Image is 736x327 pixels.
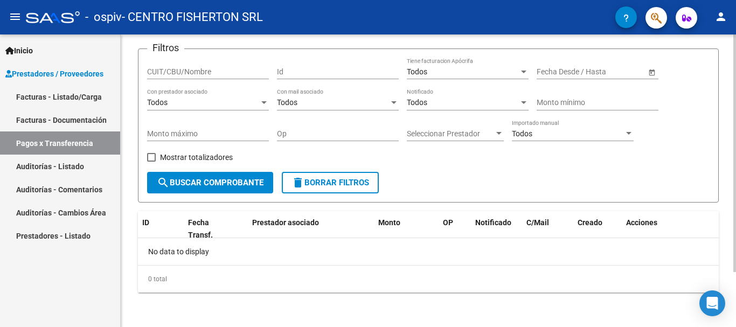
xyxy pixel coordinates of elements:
datatable-header-cell: Creado [573,211,622,247]
span: Seleccionar Prestador [407,129,494,138]
datatable-header-cell: Monto [374,211,439,247]
datatable-header-cell: C/Mail [522,211,573,247]
span: - CENTRO FISHERTON SRL [122,5,263,29]
mat-icon: search [157,176,170,189]
datatable-header-cell: OP [439,211,471,247]
span: Todos [147,98,168,107]
span: Todos [407,67,427,76]
span: C/Mail [526,218,549,227]
span: Borrar Filtros [291,178,369,187]
span: Prestador asociado [252,218,319,227]
span: Monto [378,218,400,227]
span: Acciones [626,218,657,227]
span: Fecha Transf. [188,218,213,239]
span: Mostrar totalizadores [160,151,233,164]
div: 0 total [138,266,719,293]
h3: Filtros [147,40,184,55]
span: Creado [578,218,602,227]
span: OP [443,218,453,227]
mat-icon: person [714,10,727,23]
input: Fecha inicio [537,67,576,76]
mat-icon: menu [9,10,22,23]
datatable-header-cell: Prestador asociado [248,211,374,247]
mat-icon: delete [291,176,304,189]
button: Borrar Filtros [282,172,379,193]
button: Open calendar [646,66,657,78]
span: Buscar Comprobante [157,178,263,187]
span: Todos [407,98,427,107]
input: Fecha fin [585,67,638,76]
datatable-header-cell: Fecha Transf. [184,211,232,247]
span: ID [142,218,149,227]
div: Open Intercom Messenger [699,290,725,316]
span: Todos [512,129,532,138]
span: Notificado [475,218,511,227]
datatable-header-cell: ID [138,211,184,247]
button: Buscar Comprobante [147,172,273,193]
span: Inicio [5,45,33,57]
datatable-header-cell: Acciones [622,211,719,247]
span: Prestadores / Proveedores [5,68,103,80]
span: - ospiv [85,5,122,29]
datatable-header-cell: Notificado [471,211,522,247]
span: Todos [277,98,297,107]
div: No data to display [138,238,719,265]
